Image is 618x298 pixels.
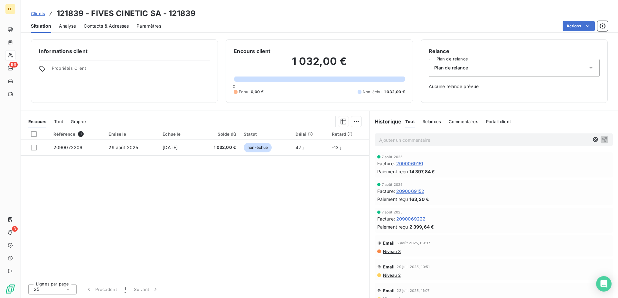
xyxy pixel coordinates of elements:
[54,119,63,124] span: Tout
[82,283,121,296] button: Précédent
[383,240,395,246] span: Email
[563,21,595,31] button: Actions
[5,4,15,14] div: LE
[370,118,402,125] h6: Historique
[71,119,86,124] span: Graphe
[409,196,429,203] span: 163,20 €
[596,276,612,292] div: Open Intercom Messenger
[409,223,434,230] span: 2 399,64 €
[12,226,18,232] span: 3
[31,10,45,17] a: Clients
[125,286,126,293] span: 1
[423,119,441,124] span: Relances
[121,283,130,296] button: 1
[409,168,435,175] span: 14 397,84 €
[382,273,401,278] span: Niveau 2
[397,289,429,293] span: 22 juil. 2025, 11:07
[59,23,76,29] span: Analyse
[383,288,395,293] span: Email
[332,131,365,137] div: Retard
[396,160,424,167] span: 2090069151
[136,23,161,29] span: Paramètres
[377,188,395,194] span: Facture :
[31,11,45,16] span: Clients
[295,131,324,137] div: Délai
[5,284,15,294] img: Logo LeanPay
[57,8,196,19] h3: 121839 - FIVES CINETIC SA - 121839
[78,131,84,137] span: 1
[396,188,425,194] span: 2090069152
[295,145,304,150] span: 47 j
[53,131,101,137] div: Référence
[28,119,46,124] span: En cours
[382,183,403,186] span: 7 août 2025
[382,155,403,159] span: 7 août 2025
[39,47,210,55] h6: Informations client
[377,215,395,222] span: Facture :
[382,249,401,254] span: Niveau 3
[31,23,51,29] span: Situation
[383,264,395,269] span: Email
[53,145,83,150] span: 2090072206
[377,168,408,175] span: Paiement reçu
[251,89,264,95] span: 0,00 €
[9,62,18,68] span: 96
[332,145,341,150] span: -13 j
[363,89,381,95] span: Non-échu
[396,215,426,222] span: 2090069222
[382,210,403,214] span: 7 août 2025
[429,83,600,90] span: Aucune relance prévue
[234,47,270,55] h6: Encours client
[200,131,236,137] div: Solde dû
[163,131,192,137] div: Échue le
[234,55,405,74] h2: 1 032,00 €
[163,145,178,150] span: [DATE]
[108,131,155,137] div: Émise le
[239,89,248,95] span: Échu
[377,196,408,203] span: Paiement reçu
[397,265,430,269] span: 29 juil. 2025, 10:51
[52,66,210,75] span: Propriétés Client
[84,23,129,29] span: Contacts & Adresses
[434,65,468,71] span: Plan de relance
[34,286,39,293] span: 25
[405,119,415,124] span: Tout
[377,223,408,230] span: Paiement reçu
[244,131,288,137] div: Statut
[377,160,395,167] span: Facture :
[486,119,511,124] span: Portail client
[130,283,163,296] button: Suivant
[200,144,236,151] span: 1 032,00 €
[449,119,478,124] span: Commentaires
[233,84,235,89] span: 0
[397,241,430,245] span: 5 août 2025, 09:37
[429,47,600,55] h6: Relance
[384,89,405,95] span: 1 032,00 €
[244,143,272,152] span: non-échue
[108,145,138,150] span: 29 août 2025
